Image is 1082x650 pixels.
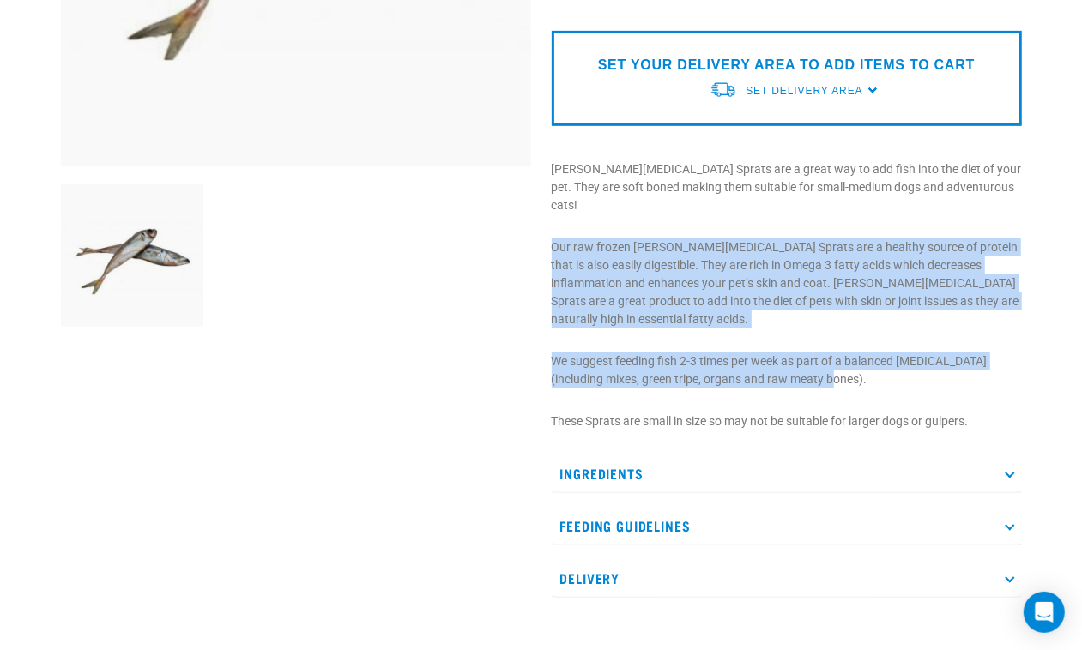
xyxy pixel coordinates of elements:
[552,507,1022,545] p: Feeding Guidelines
[552,559,1022,598] p: Delivery
[710,81,737,99] img: van-moving.png
[552,352,1022,388] p: We suggest feeding fish 2-3 times per week as part of a balanced [MEDICAL_DATA] (including mixes,...
[552,160,1022,214] p: [PERSON_NAME][MEDICAL_DATA] Sprats are a great way to add fish into the diet of your pet. They ar...
[552,454,1022,493] p: Ingredients
[552,238,1022,328] p: Our raw frozen [PERSON_NAME][MEDICAL_DATA] Sprats are a healthy source of protein that is also ea...
[746,85,862,97] span: Set Delivery Area
[61,184,204,327] img: Jack Mackarel Sparts Raw Fish For Dogs
[1024,592,1065,633] div: Open Intercom Messenger
[598,55,975,75] p: SET YOUR DELIVERY AREA TO ADD ITEMS TO CART
[552,412,1022,430] p: These Sprats are small in size so may not be suitable for larger dogs or gulpers.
